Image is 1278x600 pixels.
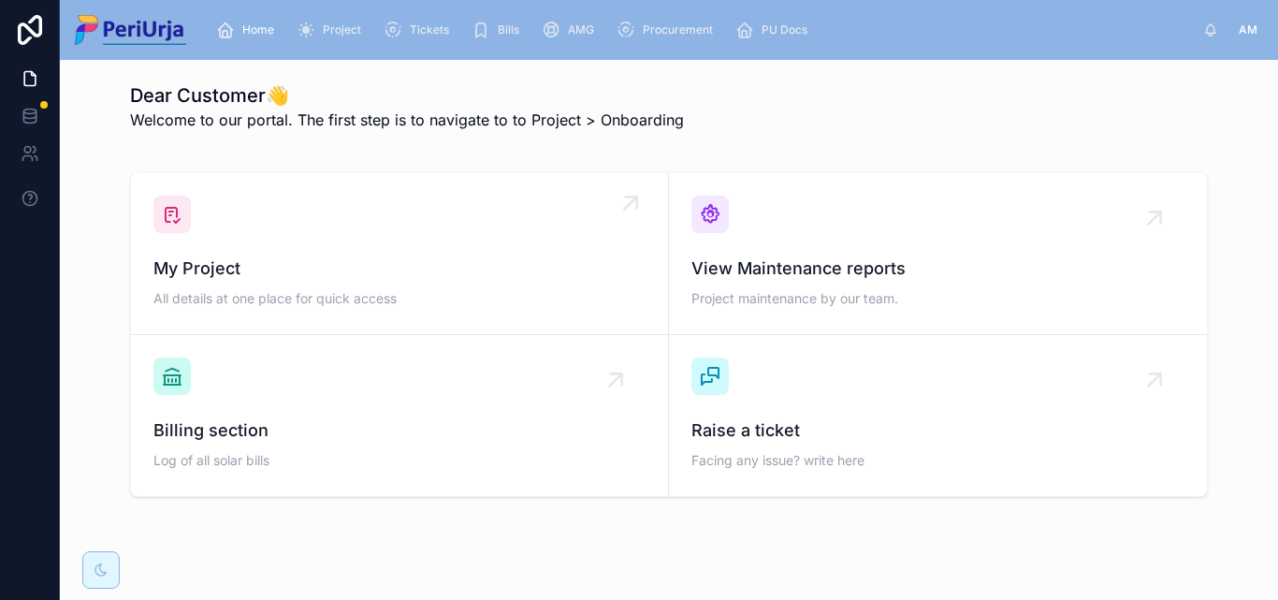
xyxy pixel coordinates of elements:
a: Bills [466,13,532,47]
a: Raise a ticketFacing any issue? write here [669,335,1207,496]
span: Log of all solar bills [153,451,646,470]
span: Billing section [153,417,646,444]
span: Tickets [410,22,449,37]
a: Project [291,13,374,47]
a: Procurement [611,13,726,47]
span: Facing any issue? write here [691,451,1184,470]
a: Home [211,13,287,47]
p: Welcome to our portal. The first step is to navigate to to Project > Onboarding [130,109,684,131]
span: Procurement [643,22,713,37]
a: AMG [536,13,607,47]
span: My Project [153,256,646,282]
span: AMG [568,22,594,37]
span: Project maintenance by our team. [691,289,1184,308]
span: Bills [498,22,519,37]
a: Billing sectionLog of all solar bills [131,335,669,496]
a: View Maintenance reportsProject maintenance by our team. [669,173,1207,335]
h1: Dear Customer👋 [130,82,684,109]
span: Home [242,22,274,37]
img: App logo [75,15,186,45]
span: Raise a ticket [691,417,1184,444]
a: PU Docs [730,13,821,47]
a: My ProjectAll details at one place for quick access [131,173,669,335]
a: Tickets [378,13,462,47]
span: PU Docs [762,22,807,37]
div: scrollable content [201,9,1203,51]
span: AM [1239,22,1257,37]
span: Project [323,22,361,37]
span: All details at one place for quick access [153,289,646,308]
span: View Maintenance reports [691,256,1184,282]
